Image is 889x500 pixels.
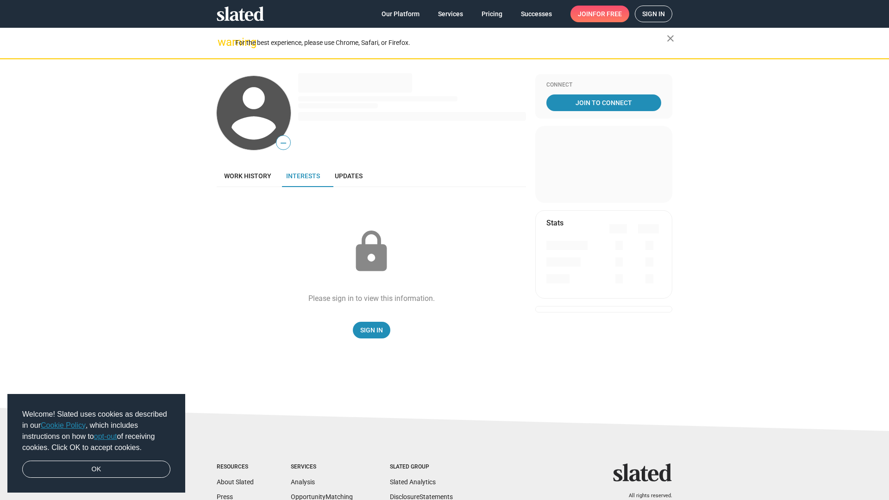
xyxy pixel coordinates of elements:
span: Work history [224,172,271,180]
div: For the best experience, please use Chrome, Safari, or Firefox. [235,37,667,49]
a: Cookie Policy [41,421,86,429]
a: Pricing [474,6,510,22]
span: Our Platform [382,6,419,22]
span: Pricing [482,6,502,22]
span: Sign in [642,6,665,22]
a: Joinfor free [570,6,629,22]
a: Work history [217,165,279,187]
span: Successes [521,6,552,22]
span: Join To Connect [548,94,659,111]
a: opt-out [94,432,117,440]
mat-icon: close [665,33,676,44]
div: Connect [546,81,661,89]
div: Slated Group [390,463,453,471]
div: Services [291,463,353,471]
span: Updates [335,172,363,180]
a: Our Platform [374,6,427,22]
span: Sign In [360,322,383,338]
div: Please sign in to view this information. [308,294,435,303]
div: Resources [217,463,254,471]
span: Interests [286,172,320,180]
span: for free [593,6,622,22]
mat-icon: warning [218,37,229,48]
a: About Slated [217,478,254,486]
a: Sign in [635,6,672,22]
a: Slated Analytics [390,478,436,486]
div: cookieconsent [7,394,185,493]
a: Services [431,6,470,22]
a: Sign In [353,322,390,338]
a: Analysis [291,478,315,486]
mat-card-title: Stats [546,218,563,228]
a: Successes [513,6,559,22]
span: — [276,137,290,149]
span: Welcome! Slated uses cookies as described in our , which includes instructions on how to of recei... [22,409,170,453]
a: Updates [327,165,370,187]
span: Services [438,6,463,22]
a: Interests [279,165,327,187]
a: Join To Connect [546,94,661,111]
a: dismiss cookie message [22,461,170,478]
mat-icon: lock [348,229,394,275]
span: Join [578,6,622,22]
